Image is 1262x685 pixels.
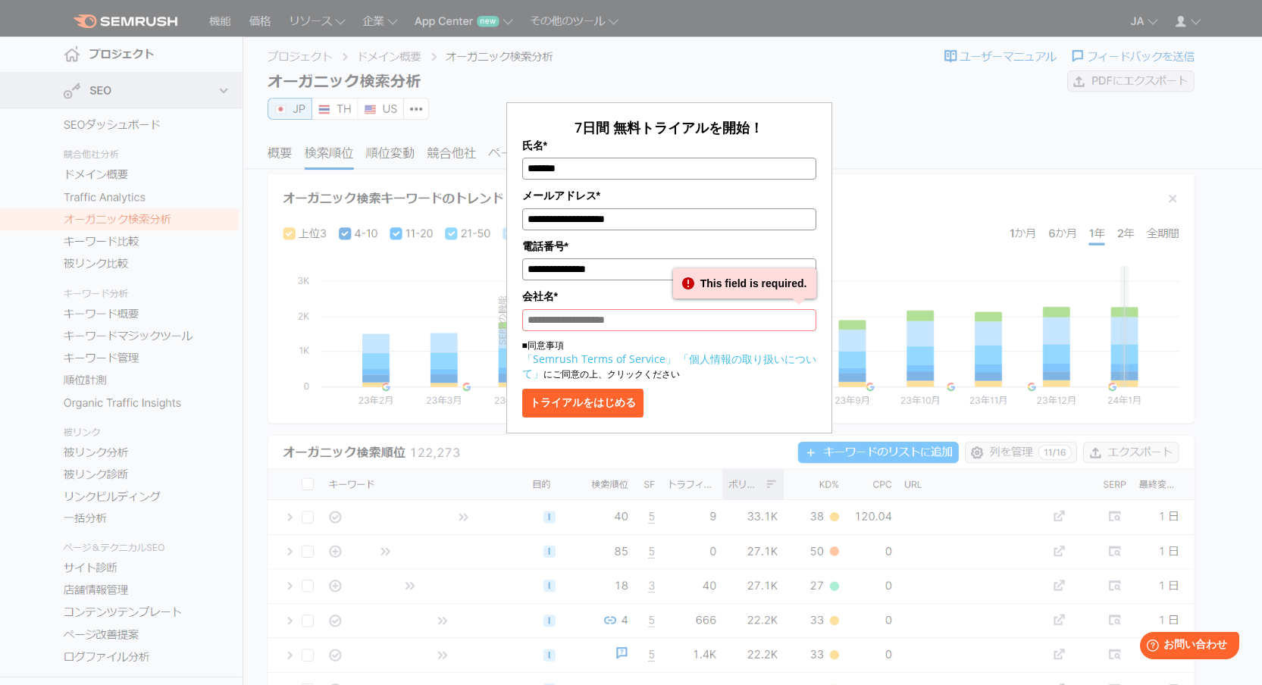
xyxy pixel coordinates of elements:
[522,352,816,380] a: 「個人情報の取り扱いについて」
[1127,626,1245,668] iframe: Help widget launcher
[522,187,816,204] label: メールアドレス*
[575,118,763,136] span: 7日間 無料トライアルを開始！
[673,268,816,299] div: This field is required.
[522,389,644,418] button: トライアルをはじめる
[522,238,816,255] label: 電話番号*
[522,339,816,381] p: ■同意事項 にご同意の上、クリックください
[522,352,676,366] a: 「Semrush Terms of Service」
